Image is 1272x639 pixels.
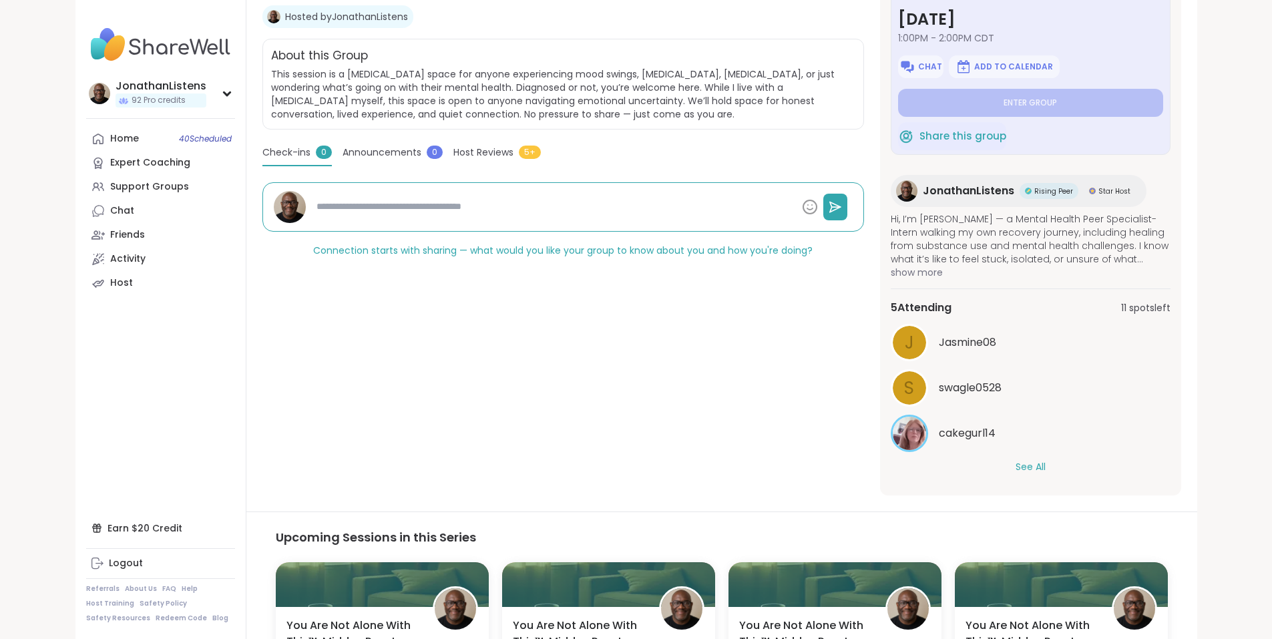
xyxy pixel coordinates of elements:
[313,244,813,257] span: Connection starts with sharing — what would you like your group to know about you and how you're ...
[905,330,914,356] span: J
[891,175,1146,207] a: JonathanListensJonathanListensRising PeerRising PeerStar HostStar Host
[1004,97,1057,108] span: Enter group
[519,146,541,159] span: 5+
[939,380,1002,396] span: swagle0528
[898,55,943,78] button: Chat
[904,375,914,401] span: s
[110,252,146,266] div: Activity
[939,425,996,441] span: cakegurl14
[949,55,1060,78] button: Add to Calendar
[86,175,235,199] a: Support Groups
[86,199,235,223] a: Chat
[86,223,235,247] a: Friends
[89,83,110,104] img: JonathanListens
[1114,588,1155,630] img: JonathanListens
[898,31,1163,45] span: 1:00PM - 2:00PM CDT
[1089,188,1096,194] img: Star Host
[1025,188,1032,194] img: Rising Peer
[86,584,120,594] a: Referrals
[898,122,1006,150] button: Share this group
[343,146,421,160] span: Announcements
[86,247,235,271] a: Activity
[271,47,368,65] h2: About this Group
[285,10,408,23] a: Hosted byJonathanListens
[86,21,235,68] img: ShareWell Nav Logo
[86,271,235,295] a: Host
[267,10,280,23] img: JonathanListens
[427,146,443,159] span: 0
[1016,460,1046,474] button: See All
[86,516,235,540] div: Earn $20 Credit
[86,614,150,623] a: Safety Resources
[132,95,186,106] span: 92 Pro credits
[891,324,1171,361] a: JJasmine08
[110,180,189,194] div: Support Groups
[661,588,702,630] img: JonathanListens
[262,146,310,160] span: Check-ins
[939,335,996,351] span: Jasmine08
[898,7,1163,31] h3: [DATE]
[110,204,134,218] div: Chat
[110,228,145,242] div: Friends
[891,369,1171,407] a: sswagle0528
[918,61,942,72] span: Chat
[86,552,235,576] a: Logout
[891,212,1171,266] span: Hi, I’m [PERSON_NAME] — a Mental Health Peer Specialist-Intern walking my own recovery journey, i...
[86,151,235,175] a: Expert Coaching
[274,191,306,223] img: JonathanListens
[919,129,1006,144] span: Share this group
[1098,186,1130,196] span: Star Host
[271,67,855,121] span: This session is a [MEDICAL_DATA] space for anyone experiencing mood swings, [MEDICAL_DATA], [MEDI...
[899,59,915,75] img: ShareWell Logomark
[179,134,232,144] span: 40 Scheduled
[1034,186,1073,196] span: Rising Peer
[887,588,929,630] img: JonathanListens
[86,127,235,151] a: Home40Scheduled
[110,276,133,290] div: Host
[182,584,198,594] a: Help
[116,79,206,93] div: JonathanListens
[109,557,143,570] div: Logout
[125,584,157,594] a: About Us
[893,417,926,450] img: cakegurl14
[891,266,1171,279] span: show more
[896,180,917,202] img: JonathanListens
[110,132,139,146] div: Home
[212,614,228,623] a: Blog
[316,146,332,159] span: 0
[453,146,513,160] span: Host Reviews
[276,528,1168,546] h3: Upcoming Sessions in this Series
[923,183,1014,199] span: JonathanListens
[974,61,1053,72] span: Add to Calendar
[956,59,972,75] img: ShareWell Logomark
[86,599,134,608] a: Host Training
[162,584,176,594] a: FAQ
[435,588,476,630] img: JonathanListens
[891,300,951,316] span: 5 Attending
[110,156,190,170] div: Expert Coaching
[898,128,914,144] img: ShareWell Logomark
[140,599,187,608] a: Safety Policy
[898,89,1163,117] button: Enter group
[891,415,1171,452] a: cakegurl14cakegurl14
[1121,301,1171,315] span: 11 spots left
[156,614,207,623] a: Redeem Code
